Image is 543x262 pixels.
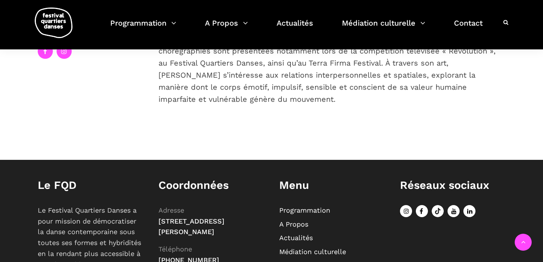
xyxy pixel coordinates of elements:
[279,206,330,214] a: Programmation
[454,17,483,39] a: Contact
[158,245,192,253] span: Téléphone
[279,179,385,192] h1: Menu
[279,248,346,256] a: Médiation culturelle
[400,179,506,192] h1: Réseaux sociaux
[38,179,143,192] h1: Le FQD
[277,17,313,39] a: Actualités
[158,22,501,104] span: Après avoir obtenu son baccalauréat en beaux-arts – Danse et performance – avec mention de la [GE...
[205,17,248,39] a: A Propos
[38,44,53,59] a: facebook
[158,217,225,236] span: [STREET_ADDRESS][PERSON_NAME]
[279,220,308,228] a: A Propos
[158,179,264,192] h1: Coordonnées
[342,17,425,39] a: Médiation culturelle
[110,17,176,39] a: Programmation
[279,234,313,242] a: Actualités
[57,44,72,59] a: instagram
[35,8,72,38] img: logo-fqd-med
[158,206,184,214] span: Adresse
